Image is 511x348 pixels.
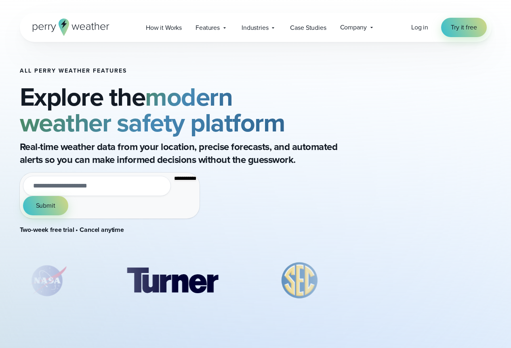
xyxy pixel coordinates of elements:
span: Company [340,23,367,32]
img: %E2%9C%85-SEC.svg [269,260,331,301]
a: Log in [411,23,428,32]
img: Turner-Construction_1.svg [115,260,229,301]
span: Features [196,23,220,33]
a: How it Works [139,19,189,36]
span: How it Works [146,23,182,33]
span: Submit [36,201,55,210]
div: 2 of 8 [115,260,229,301]
button: Submit [23,196,68,215]
strong: Two-week free trial • Cancel anytime [20,225,124,234]
div: 1 of 8 [19,260,76,301]
span: Industries [242,23,268,33]
a: Case Studies [283,19,333,36]
span: Case Studies [290,23,326,33]
a: Try it free [441,18,486,37]
div: slideshow [20,260,370,305]
h2: Explore the [20,84,370,135]
span: Try it free [451,23,477,32]
img: Amazon-Air.svg [370,260,484,301]
img: NASA.svg [19,260,76,301]
div: 3 of 8 [269,260,331,301]
h1: All Perry Weather Features [20,68,370,74]
strong: modern weather safety platform [20,78,285,142]
p: Real-time weather data from your location, precise forecasts, and automated alerts so you can mak... [20,140,343,166]
div: 4 of 8 [370,260,484,301]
